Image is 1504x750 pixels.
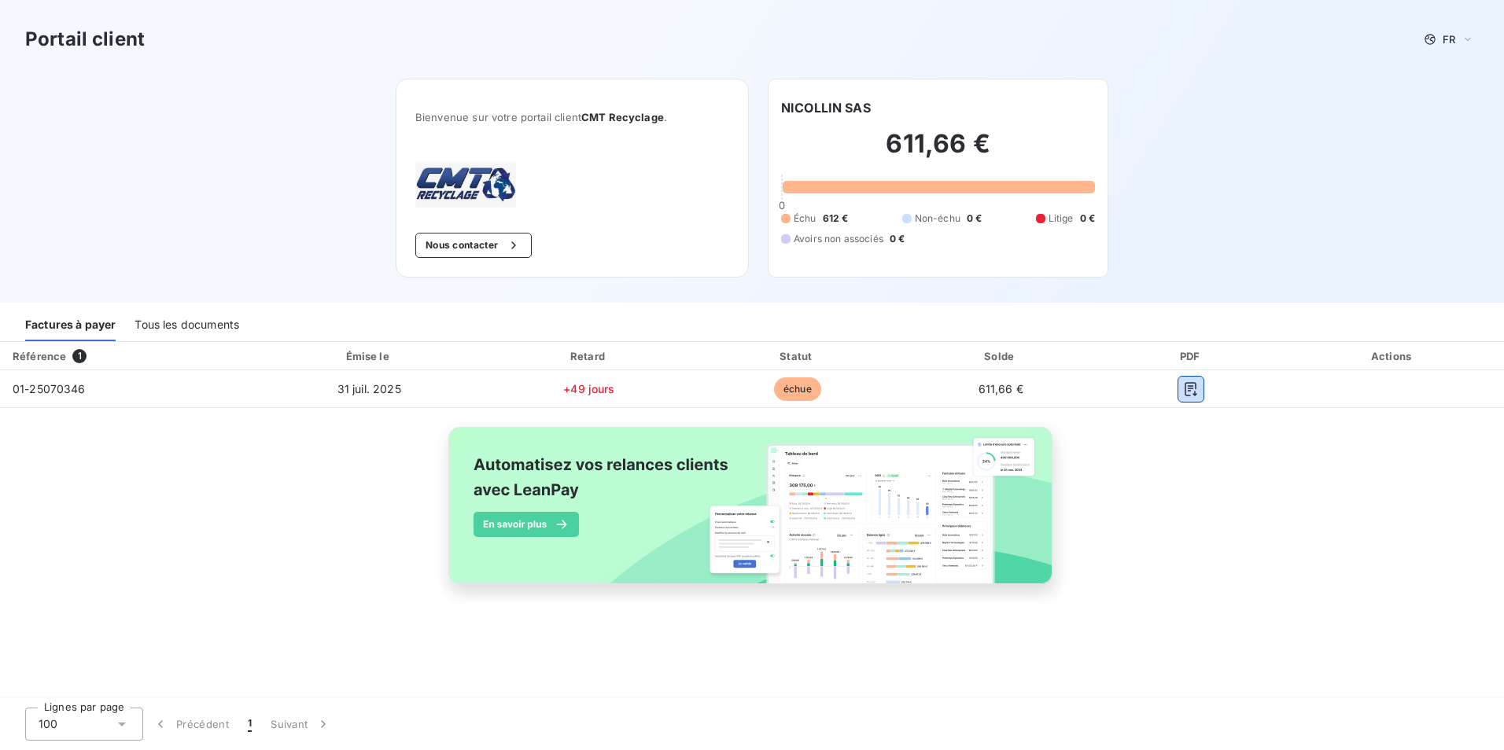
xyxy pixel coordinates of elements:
[979,382,1023,395] span: 611,66 €
[581,111,664,123] span: CMT Recyclage
[13,350,66,362] div: Référence
[261,708,341,741] button: Suivant
[415,111,729,123] span: Bienvenue sur votre portail client .
[13,382,86,395] span: 01-25070346
[434,417,1070,611] img: banner
[72,349,87,363] span: 1
[257,348,481,364] div: Émise le
[487,348,691,364] div: Retard
[25,25,145,53] h3: Portail client
[143,708,238,741] button: Précédent
[774,377,821,401] span: échue
[794,232,883,246] span: Avoirs non associés
[135,308,239,341] div: Tous les documents
[1285,348,1501,364] div: Actions
[698,348,898,364] div: Statut
[794,211,817,226] span: Échu
[781,98,871,117] h6: NICOLLIN SAS
[781,128,1095,175] h2: 611,66 €
[890,232,905,246] span: 0 €
[563,382,614,395] span: +49 jours
[248,716,252,732] span: 1
[337,382,401,395] span: 31 juil. 2025
[1080,211,1095,226] span: 0 €
[823,211,849,226] span: 612 €
[1443,33,1455,46] span: FR
[238,708,261,741] button: 1
[25,308,116,341] div: Factures à payer
[967,211,982,226] span: 0 €
[1104,348,1278,364] div: PDF
[415,233,532,258] button: Nous contacter
[1049,211,1074,226] span: Litige
[915,211,960,226] span: Non-échu
[779,199,785,211] span: 0
[904,348,1098,364] div: Solde
[39,716,57,732] span: 100
[415,161,516,208] img: Company logo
